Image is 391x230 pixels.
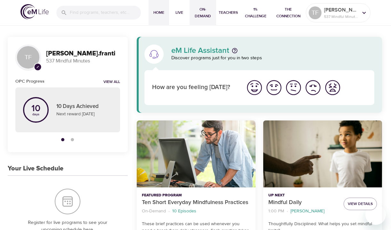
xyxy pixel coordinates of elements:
p: [PERSON_NAME] [290,208,324,215]
p: 1:00 PM [268,208,284,215]
a: View all notifications [103,79,120,85]
h6: OPC Progress [15,78,45,85]
iframe: Button to launch messaging window [365,204,386,225]
p: Ten Short Everyday Mindfulness Practices [142,198,250,207]
li: · [287,207,288,216]
button: Mindful Daily [263,120,382,187]
p: Next reward [DATE] [56,111,112,118]
li: · [168,207,170,216]
button: I'm feeling bad [303,78,323,97]
button: I'm feeling worst [323,78,342,97]
p: 10 Days Achieved [56,103,112,111]
h3: Your Live Schedule [8,165,63,172]
h3: [PERSON_NAME].franti [46,50,120,57]
div: TF [309,6,322,19]
span: View Details [348,201,373,207]
nav: breadcrumb [142,207,250,216]
p: 537 Mindful Minutes [46,57,120,65]
p: [PERSON_NAME].franti [324,6,358,14]
img: bad [304,79,322,96]
p: On-Demand [142,208,166,215]
button: Ten Short Everyday Mindfulness Practices [137,120,256,187]
span: The Connection [273,6,303,20]
span: On-Demand [192,6,214,20]
p: 10 Episodes [172,208,196,215]
button: I'm feeling good [264,78,284,97]
nav: breadcrumb [268,207,338,216]
img: good [265,79,283,96]
img: ok [285,79,302,96]
img: eM Life Assistant [149,49,159,59]
img: worst [324,79,341,96]
button: I'm feeling ok [284,78,303,97]
input: Find programs, teachers, etc... [70,6,141,20]
span: Teachers [219,9,238,16]
button: I'm feeling great [245,78,264,97]
span: Home [151,9,167,16]
p: Up Next [268,193,338,198]
p: Mindful Daily [268,198,338,207]
p: days [31,113,40,116]
img: great [246,79,263,96]
p: eM Life Assistant [171,47,229,54]
p: 537 Mindful Minutes [324,14,358,20]
button: View Details [344,198,377,210]
p: 10 [31,104,40,113]
span: Live [172,9,187,16]
div: TF [15,45,41,70]
p: Featured Program [142,193,250,198]
img: logo [20,4,49,19]
span: 1% Challenge [243,6,268,20]
p: How are you feeling [DATE]? [152,83,237,92]
p: Discover programs just for you in two steps [171,54,374,62]
img: Your Live Schedule [55,189,80,214]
